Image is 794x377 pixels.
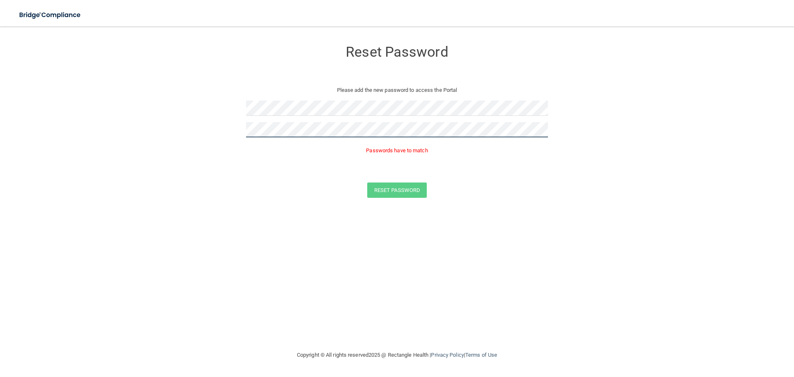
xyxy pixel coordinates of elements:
a: Terms of Use [465,352,497,358]
div: Copyright © All rights reserved 2025 @ Rectangle Health | | [246,342,548,368]
p: Please add the new password to access the Portal [252,85,542,95]
button: Reset Password [367,182,427,198]
p: Passwords have to match [246,146,548,156]
h3: Reset Password [246,44,548,60]
a: Privacy Policy [431,352,464,358]
img: bridge_compliance_login_screen.278c3ca4.svg [12,7,88,24]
